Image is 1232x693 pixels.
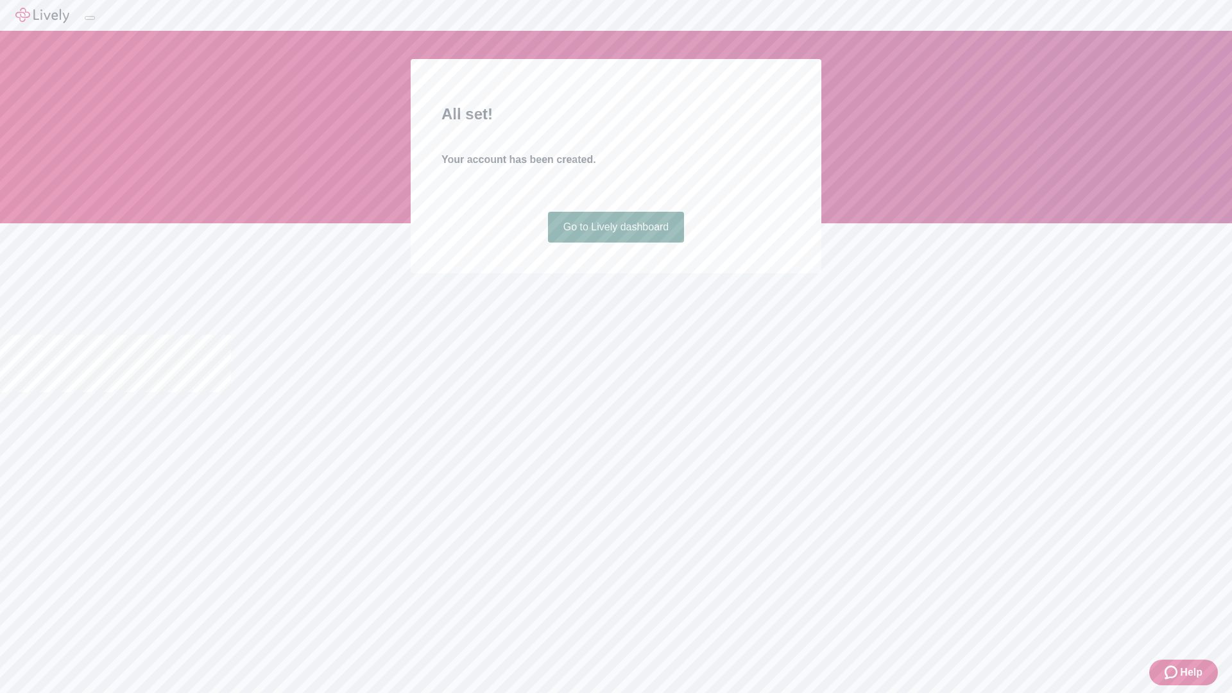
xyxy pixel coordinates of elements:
[85,16,95,20] button: Log out
[441,103,791,126] h2: All set!
[1149,660,1218,685] button: Zendesk support iconHelp
[1180,665,1202,680] span: Help
[1165,665,1180,680] svg: Zendesk support icon
[441,152,791,167] h4: Your account has been created.
[15,8,69,23] img: Lively
[548,212,685,243] a: Go to Lively dashboard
